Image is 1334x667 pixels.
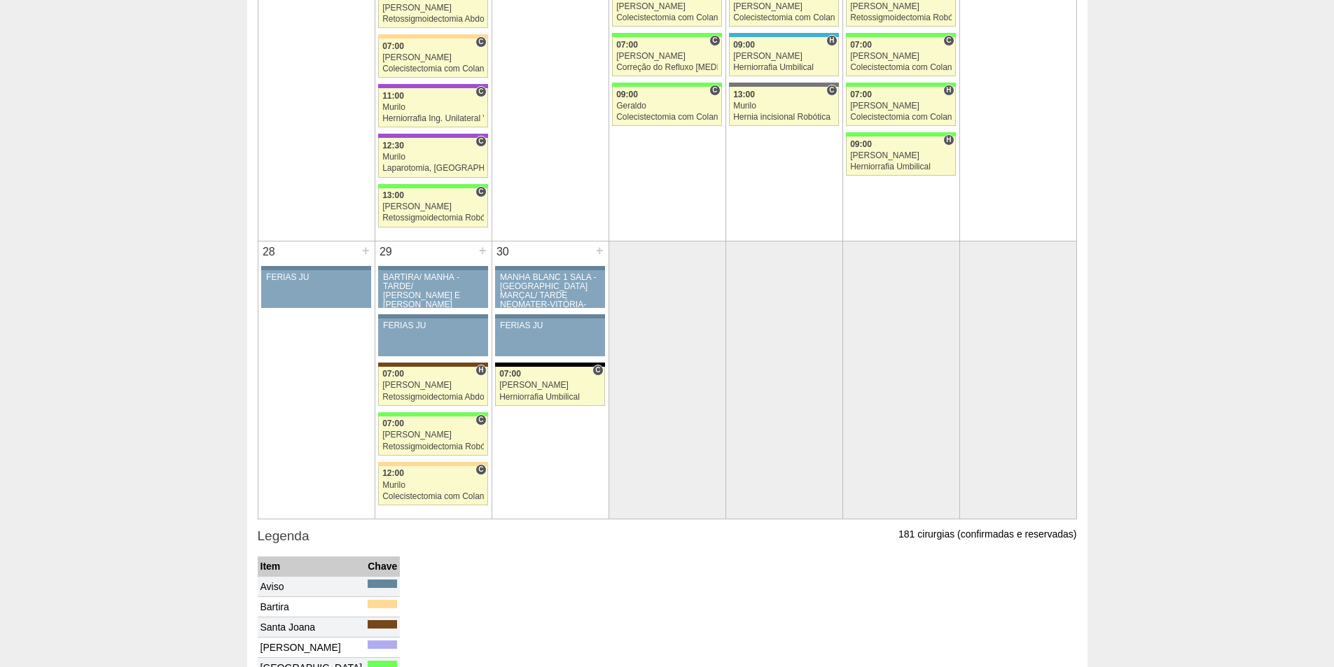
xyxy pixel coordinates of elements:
[375,241,397,262] div: 29
[382,419,404,428] span: 07:00
[383,321,483,330] div: FERIAS JU
[846,132,955,136] div: Key: Brasil
[733,2,835,11] div: [PERSON_NAME]
[382,15,484,24] div: Retossigmoidectomia Abdominal VL
[612,33,721,37] div: Key: Brasil
[943,35,954,46] span: Consultório
[258,597,366,617] td: Bartira
[477,241,489,260] div: +
[499,381,601,390] div: [PERSON_NAME]
[733,113,835,122] div: Hernia incisional Robótica
[382,442,484,451] div: Retossigmoidectomia Robótica
[378,184,487,188] div: Key: Brasil
[616,63,718,72] div: Correção do Refluxo [MEDICAL_DATA] esofágico Robótico
[378,412,487,416] div: Key: Brasil
[500,321,600,330] div: FERIAS JU
[492,241,514,262] div: 30
[594,241,606,260] div: +
[382,381,484,390] div: [PERSON_NAME]
[850,151,952,160] div: [PERSON_NAME]
[475,136,486,147] span: Consultório
[733,63,835,72] div: Herniorrafia Umbilical
[382,393,484,402] div: Retossigmoidectomia Abdominal VL
[592,365,603,376] span: Consultório
[616,40,638,50] span: 07:00
[850,2,952,11] div: [PERSON_NAME]
[733,13,835,22] div: Colecistectomia com Colangiografia VL
[258,556,366,577] th: Item
[495,314,604,318] div: Key: Aviso
[378,363,487,367] div: Key: Santa Joana
[616,13,718,22] div: Colecistectomia com Colangiografia VL
[826,35,837,46] span: Hospital
[258,577,366,597] td: Aviso
[898,528,1076,541] p: 181 cirurgias (confirmadas e reservadas)
[258,617,366,638] td: Santa Joana
[378,416,487,456] a: C 07:00 [PERSON_NAME] Retossigmoidectomia Robótica
[733,90,755,99] span: 13:00
[499,369,521,379] span: 07:00
[729,83,838,87] div: Key: Santa Catarina
[382,202,484,211] div: [PERSON_NAME]
[382,369,404,379] span: 07:00
[733,101,835,111] div: Murilo
[495,367,604,406] a: C 07:00 [PERSON_NAME] Herniorrafia Umbilical
[495,318,604,356] a: FERIAS JU
[846,83,955,87] div: Key: Brasil
[368,620,397,629] div: Key: Santa Joana
[378,466,487,505] a: C 12:00 Murilo Colecistectomia com Colangiografia VL
[378,138,487,177] a: C 12:30 Murilo Laparotomia, [GEOGRAPHIC_DATA], Drenagem, Bridas VL
[612,83,721,87] div: Key: Brasil
[382,64,484,73] div: Colecistectomia com Colangiografia VL
[266,273,366,282] div: FERIAS JU
[378,38,487,78] a: C 07:00 [PERSON_NAME] Colecistectomia com Colangiografia VL
[616,52,718,61] div: [PERSON_NAME]
[382,103,484,112] div: Murilo
[360,241,372,260] div: +
[709,35,720,46] span: Consultório
[826,85,837,96] span: Consultório
[378,314,487,318] div: Key: Aviso
[475,414,486,426] span: Consultório
[616,101,718,111] div: Geraldo
[378,84,487,88] div: Key: IFOR
[368,580,397,588] div: Key: Aviso
[382,3,484,13] div: [PERSON_NAME]
[729,33,838,37] div: Key: Neomater
[846,87,955,126] a: H 07:00 [PERSON_NAME] Colecistectomia com Colangiografia VL
[475,464,486,475] span: Consultório
[850,63,952,72] div: Colecistectomia com Colangiografia VL
[378,270,487,308] a: BARTIRA/ MANHÃ - TARDE/ [PERSON_NAME] E [PERSON_NAME]
[382,41,404,51] span: 07:00
[729,87,838,126] a: C 13:00 Murilo Hernia incisional Robótica
[261,270,370,308] a: FERIAS JU
[378,266,487,270] div: Key: Aviso
[258,241,280,262] div: 28
[850,162,952,171] div: Herniorrafia Umbilical
[365,556,400,577] th: Chave
[382,468,404,478] span: 12:00
[378,134,487,138] div: Key: IFOR
[258,526,1077,547] h3: Legenda
[382,492,484,501] div: Colecistectomia com Colangiografia VL
[500,273,600,319] div: MANHÃ BLANC 1 SALA -[GEOGRAPHIC_DATA] MARÇAL/ TARDE NEOMATER-VITÓRIA-BARTIRA
[378,88,487,127] a: C 11:00 Murilo Herniorrafia Ing. Unilateral VL
[382,481,484,490] div: Murilo
[382,153,484,162] div: Murilo
[850,52,952,61] div: [PERSON_NAME]
[616,90,638,99] span: 09:00
[616,113,718,122] div: Colecistectomia com Colangiografia VL
[612,87,721,126] a: C 09:00 Geraldo Colecistectomia com Colangiografia VL
[475,36,486,48] span: Consultório
[846,136,955,176] a: H 09:00 [PERSON_NAME] Herniorrafia Umbilical
[709,85,720,96] span: Consultório
[943,85,954,96] span: Hospital
[382,53,484,62] div: [PERSON_NAME]
[846,33,955,37] div: Key: Brasil
[850,101,952,111] div: [PERSON_NAME]
[733,52,835,61] div: [PERSON_NAME]
[850,13,952,22] div: Retossigmoidectomia Robótica
[733,40,755,50] span: 09:00
[850,139,872,149] span: 09:00
[846,37,955,76] a: C 07:00 [PERSON_NAME] Colecistectomia com Colangiografia VL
